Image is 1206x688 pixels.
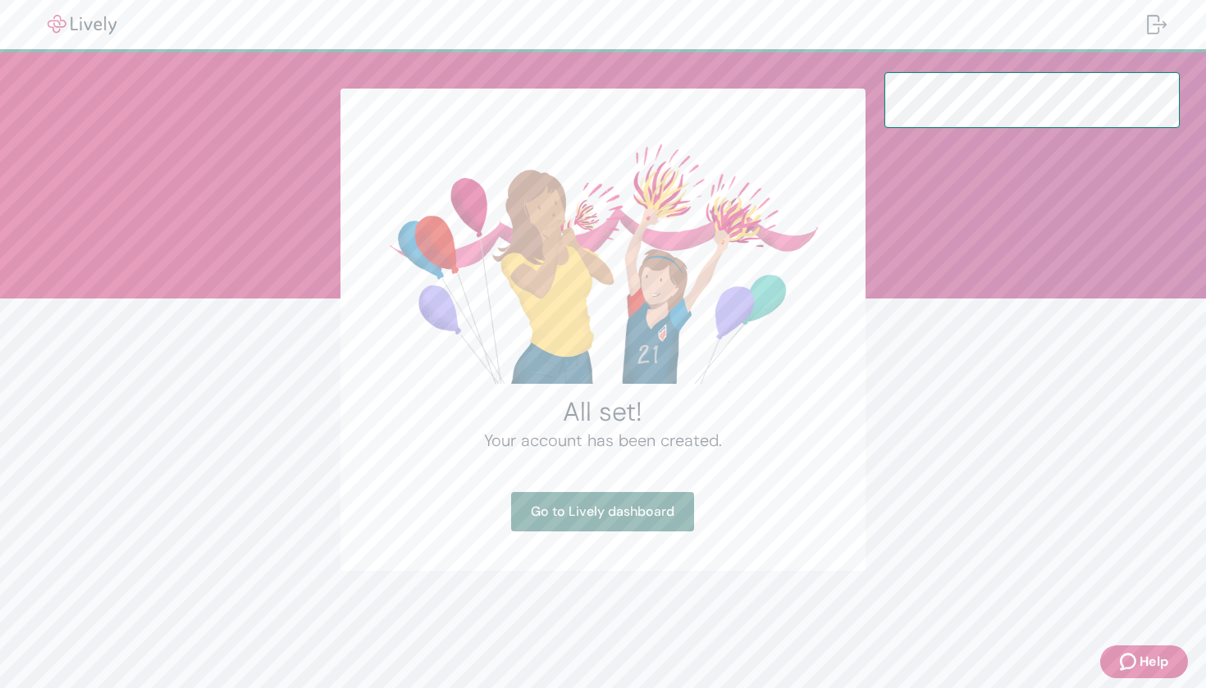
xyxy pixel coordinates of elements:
img: Lively [36,15,128,34]
span: Help [1140,652,1168,672]
h4: Your account has been created. [380,428,826,453]
button: Log out [1134,5,1180,44]
h2: All set! [380,395,826,428]
a: Go to Lively dashboard [511,492,694,531]
svg: Zendesk support icon [1120,652,1140,672]
button: Zendesk support iconHelp [1100,645,1188,678]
